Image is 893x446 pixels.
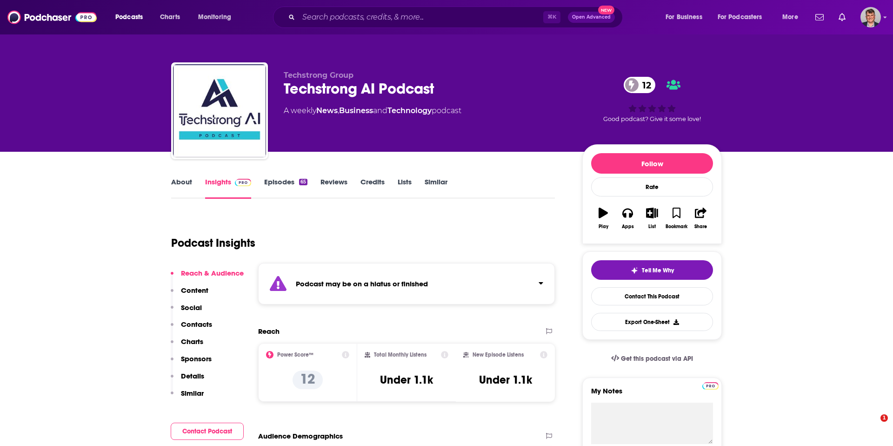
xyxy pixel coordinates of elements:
[181,303,202,312] p: Social
[181,320,212,329] p: Contacts
[659,10,714,25] button: open menu
[296,279,428,288] strong: Podcast may be on a hiatus or finished
[666,11,702,24] span: For Business
[776,10,810,25] button: open menu
[339,106,373,115] a: Business
[171,177,192,199] a: About
[603,115,701,122] span: Good podcast? Give it some love!
[171,354,212,372] button: Sponsors
[374,351,427,358] h2: Total Monthly Listens
[604,347,700,370] a: Get this podcast via API
[718,11,762,24] span: For Podcasters
[181,286,208,295] p: Content
[192,10,243,25] button: open menu
[154,10,186,25] a: Charts
[591,177,713,196] div: Rate
[622,224,634,230] div: Apps
[640,202,664,235] button: List
[171,389,204,406] button: Similar
[880,414,888,422] span: 1
[689,202,713,235] button: Share
[860,7,881,27] button: Show profile menu
[860,7,881,27] span: Logged in as AndyShane
[7,8,97,26] img: Podchaser - Follow, Share and Rate Podcasts
[621,355,693,363] span: Get this podcast via API
[181,354,212,363] p: Sponsors
[624,77,656,93] a: 12
[299,10,543,25] input: Search podcasts, credits, & more...
[284,71,353,80] span: Techstrong Group
[171,236,255,250] h1: Podcast Insights
[633,77,656,93] span: 12
[380,373,433,387] h3: Under 1.1k
[591,313,713,331] button: Export One-Sheet
[258,327,280,336] h2: Reach
[338,106,339,115] span: ,
[702,382,719,390] img: Podchaser Pro
[316,106,338,115] a: News
[171,423,244,440] button: Contact Podcast
[181,372,204,380] p: Details
[258,263,555,304] section: Click to expand status details
[582,71,722,128] div: 12Good podcast? Give it some love!
[712,10,776,25] button: open menu
[387,106,432,115] a: Technology
[599,224,608,230] div: Play
[812,9,827,25] a: Show notifications dropdown
[320,177,347,199] a: Reviews
[181,389,204,398] p: Similar
[277,351,313,358] h2: Power Score™
[615,202,640,235] button: Apps
[425,177,447,199] a: Similar
[861,414,884,437] iframe: Intercom live chat
[258,432,343,440] h2: Audience Demographics
[591,202,615,235] button: Play
[702,381,719,390] a: Pro website
[171,269,244,286] button: Reach & Audience
[205,177,251,199] a: InsightsPodchaser Pro
[171,303,202,320] button: Social
[398,177,412,199] a: Lists
[591,153,713,174] button: Follow
[591,287,713,305] a: Contact This Podcast
[860,7,881,27] img: User Profile
[373,106,387,115] span: and
[572,15,611,20] span: Open Advanced
[109,10,155,25] button: open menu
[479,373,532,387] h3: Under 1.1k
[171,337,203,354] button: Charts
[648,224,656,230] div: List
[473,351,524,358] h2: New Episode Listens
[160,11,180,24] span: Charts
[235,179,251,186] img: Podchaser Pro
[173,64,266,157] img: Techstrong AI Podcast
[631,267,638,274] img: tell me why sparkle
[171,286,208,303] button: Content
[591,386,713,403] label: My Notes
[181,337,203,346] p: Charts
[598,6,615,14] span: New
[181,269,244,277] p: Reach & Audience
[694,224,707,230] div: Share
[115,11,143,24] span: Podcasts
[284,105,461,116] div: A weekly podcast
[282,7,632,28] div: Search podcasts, credits, & more...
[782,11,798,24] span: More
[293,371,323,389] p: 12
[835,9,849,25] a: Show notifications dropdown
[299,179,307,185] div: 65
[664,202,688,235] button: Bookmark
[543,11,560,23] span: ⌘ K
[198,11,231,24] span: Monitoring
[264,177,307,199] a: Episodes65
[666,224,687,230] div: Bookmark
[568,12,615,23] button: Open AdvancedNew
[360,177,385,199] a: Credits
[171,372,204,389] button: Details
[171,320,212,337] button: Contacts
[591,260,713,280] button: tell me why sparkleTell Me Why
[642,267,674,274] span: Tell Me Why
